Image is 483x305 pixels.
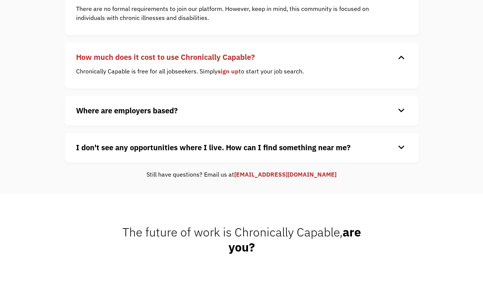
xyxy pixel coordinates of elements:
[76,52,255,62] strong: How much does it cost to use Chronically Capable?
[76,67,396,76] p: Chronically Capable is free for all jobseekers. Simply to start your job search.
[395,142,407,153] div: keyboard_arrow_down
[395,105,407,116] div: keyboard_arrow_down
[76,142,350,152] strong: I don't see any opportunities where I live. How can I find something near me?
[218,67,239,75] a: sign up
[76,4,396,22] p: There are no formal requirements to join our platform. However, keep in mind, this community is f...
[229,224,361,255] strong: are you?
[234,171,337,178] a: [EMAIL_ADDRESS][DOMAIN_NAME]
[65,170,419,179] div: Still have questions? Email us at
[395,52,407,63] div: keyboard_arrow_down
[76,105,178,116] strong: Where are employers based?
[122,224,361,255] span: The future of work is Chronically Capable,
